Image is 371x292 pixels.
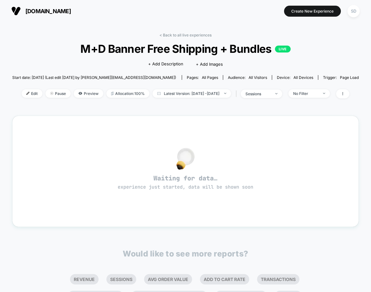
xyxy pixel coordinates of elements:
[284,6,341,17] button: Create New Experience
[9,6,73,16] button: [DOMAIN_NAME]
[106,274,136,284] li: Sessions
[275,93,277,94] img: end
[293,75,313,80] span: all devices
[323,93,325,94] img: end
[347,5,360,17] div: SD
[111,92,114,95] img: rebalance
[228,75,267,80] div: Audience:
[234,89,241,98] span: |
[153,89,231,98] span: Latest Version: [DATE] - [DATE]
[74,89,103,98] span: Preview
[30,42,341,55] span: M+D Banner Free Shipping + Bundles
[187,75,218,80] div: Pages:
[26,92,30,95] img: edit
[46,89,71,98] span: Pause
[196,62,223,67] span: + Add Images
[323,75,359,80] div: Trigger:
[224,93,226,94] img: end
[22,89,42,98] span: Edit
[159,33,212,37] a: < Back to all live experiences
[346,5,362,18] button: SD
[157,92,161,95] img: calendar
[176,148,195,170] img: no_data
[148,61,183,67] span: + Add Description
[106,89,149,98] span: Allocation: 100%
[275,46,291,52] p: LIVE
[11,6,21,16] img: Visually logo
[340,75,359,80] span: Page Load
[118,184,253,190] span: experience just started, data will be shown soon
[257,274,299,284] li: Transactions
[144,274,192,284] li: Avg Order Value
[293,91,318,96] div: No Filter
[245,91,271,96] div: sessions
[272,75,318,80] span: Device:
[70,274,99,284] li: Revenue
[24,174,347,190] span: Waiting for data…
[25,8,71,14] span: [DOMAIN_NAME]
[200,274,249,284] li: Add To Cart Rate
[123,249,248,258] p: Would like to see more reports?
[202,75,218,80] span: all pages
[50,92,53,95] img: end
[249,75,267,80] span: All Visitors
[12,75,176,80] span: Start date: [DATE] (Last edit [DATE] by [PERSON_NAME][EMAIL_ADDRESS][DOMAIN_NAME])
